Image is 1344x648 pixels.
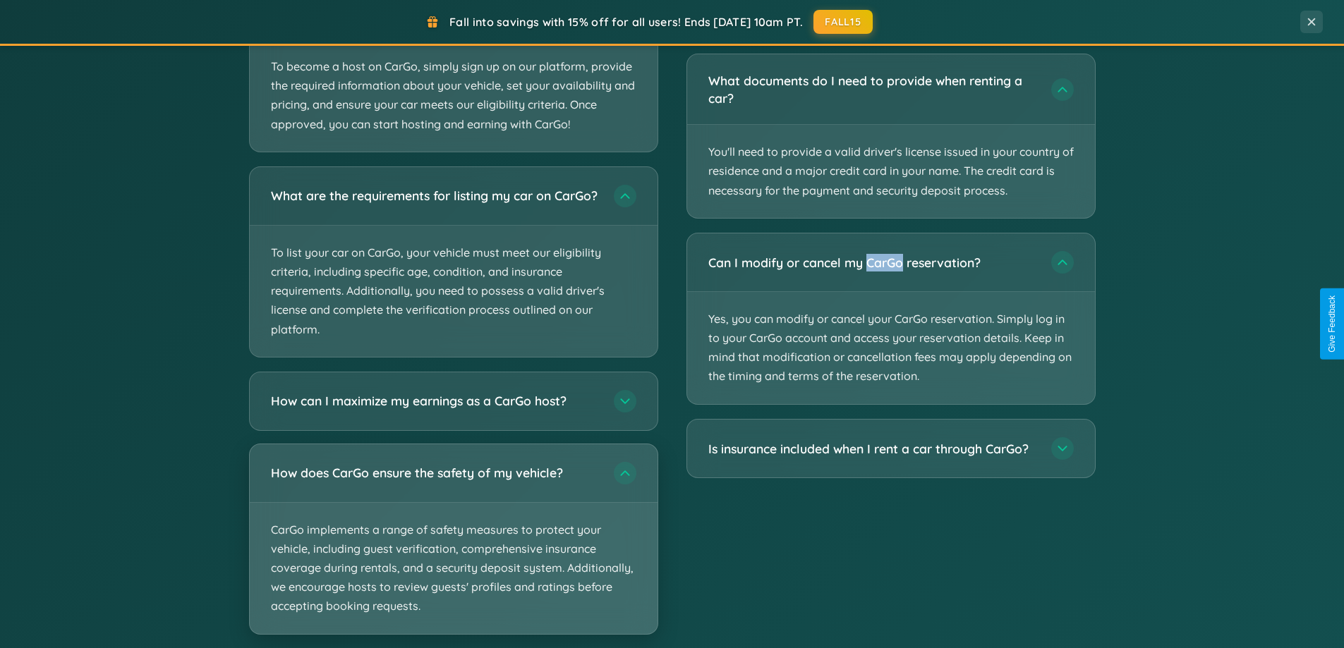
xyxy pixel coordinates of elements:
[271,392,600,410] h3: How can I maximize my earnings as a CarGo host?
[687,125,1095,218] p: You'll need to provide a valid driver's license issued in your country of residence and a major c...
[708,254,1037,271] h3: Can I modify or cancel my CarGo reservation?
[687,292,1095,404] p: Yes, you can modify or cancel your CarGo reservation. Simply log in to your CarGo account and acc...
[250,39,658,152] p: To become a host on CarGo, simply sign up on our platform, provide the required information about...
[449,15,803,29] span: Fall into savings with 15% off for all users! Ends [DATE] 10am PT.
[708,439,1037,457] h3: Is insurance included when I rent a car through CarGo?
[250,503,658,634] p: CarGo implements a range of safety measures to protect your vehicle, including guest verification...
[271,187,600,204] h3: What are the requirements for listing my car on CarGo?
[271,464,600,482] h3: How does CarGo ensure the safety of my vehicle?
[708,72,1037,106] h3: What documents do I need to provide when renting a car?
[250,226,658,357] p: To list your car on CarGo, your vehicle must meet our eligibility criteria, including specific ag...
[1327,295,1337,353] div: Give Feedback
[813,10,873,34] button: FALL15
